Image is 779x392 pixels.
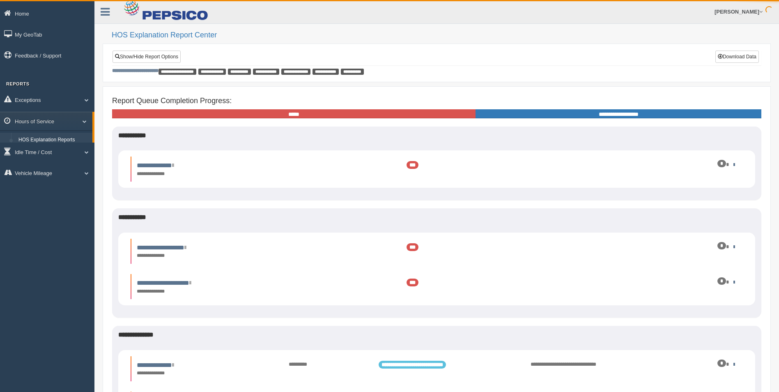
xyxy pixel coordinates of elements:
[131,274,743,299] li: Expand
[715,51,759,63] button: Download Data
[131,356,743,381] li: Expand
[112,97,761,105] h4: Report Queue Completion Progress:
[112,31,771,39] h2: HOS Explanation Report Center
[131,157,743,182] li: Expand
[113,51,181,63] a: Show/Hide Report Options
[15,133,92,148] a: HOS Explanation Reports
[131,239,743,264] li: Expand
